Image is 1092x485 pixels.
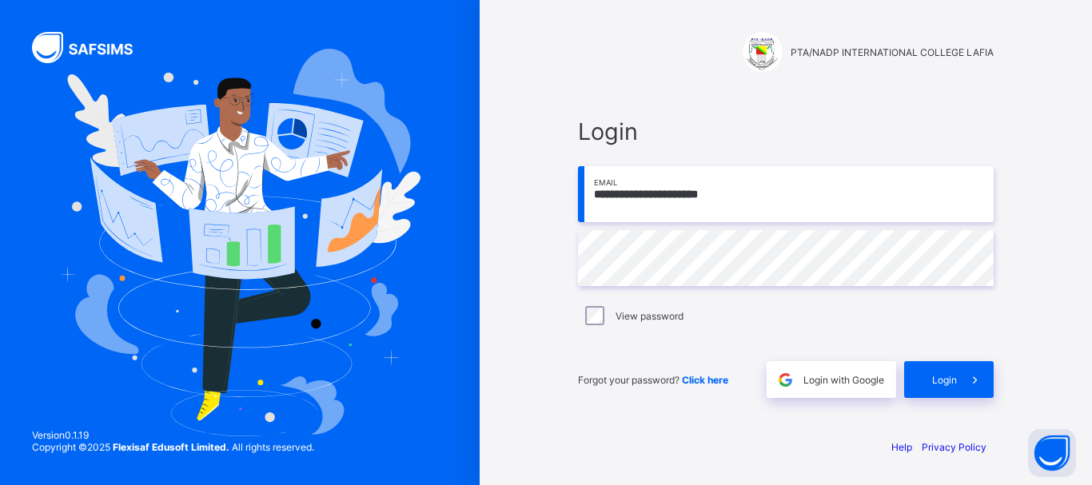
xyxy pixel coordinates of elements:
[616,310,683,322] label: View password
[32,429,314,441] span: Version 0.1.19
[922,441,986,453] a: Privacy Policy
[59,49,420,437] img: Hero Image
[891,441,912,453] a: Help
[32,32,152,63] img: SAFSIMS Logo
[776,371,795,389] img: google.396cfc9801f0270233282035f929180a.svg
[578,117,994,145] span: Login
[113,441,229,453] strong: Flexisaf Edusoft Limited.
[1028,429,1076,477] button: Open asap
[32,441,314,453] span: Copyright © 2025 All rights reserved.
[578,374,728,386] span: Forgot your password?
[682,374,728,386] a: Click here
[803,374,884,386] span: Login with Google
[932,374,957,386] span: Login
[791,46,994,58] span: PTA/NADP INTERNATIONAL COLLEGE LAFIA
